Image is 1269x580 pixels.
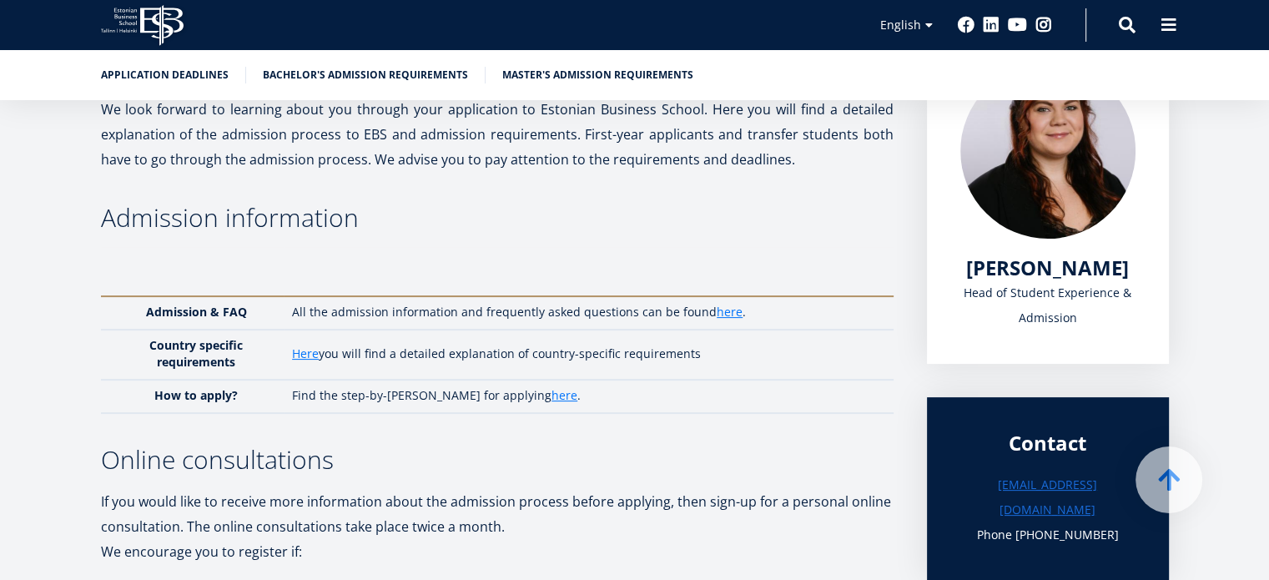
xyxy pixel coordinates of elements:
a: here [551,387,577,404]
a: Master's admission requirements [502,67,693,83]
a: Linkedin [983,17,1000,33]
strong: Admission & FAQ [146,304,247,320]
a: here [717,304,743,320]
a: [EMAIL_ADDRESS][DOMAIN_NAME] [960,472,1136,522]
a: Youtube [1008,17,1027,33]
a: Here [292,345,319,362]
h3: Phone [PHONE_NUMBER] [960,522,1136,547]
span: [PERSON_NAME] [966,254,1129,281]
p: Find the step-by-[PERSON_NAME] for applying . [292,387,876,404]
a: Application deadlines [101,67,229,83]
div: Head of Student Experience & Admission [960,280,1136,330]
a: Facebook [958,17,974,33]
td: All the admission information and frequently asked questions can be found . [284,296,893,330]
p: We look forward to learning about you through your application to Estonian Business School. Here ... [101,97,894,172]
div: Contact [960,431,1136,456]
p: If you would like to receive more information about the admission process before applying, then s... [101,489,894,539]
h3: Online consultations [101,447,894,472]
a: [PERSON_NAME] [966,255,1129,280]
strong: How to apply? [154,387,238,403]
a: Instagram [1035,17,1052,33]
td: you will find a detailed explanation of country-specific requirements [284,330,893,380]
strong: Country specific requirements [149,337,243,370]
img: liina reimann [960,63,1136,239]
h3: Admission information [101,205,894,230]
a: Bachelor's admission requirements [263,67,468,83]
p: We encourage you to register if: [101,539,894,564]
